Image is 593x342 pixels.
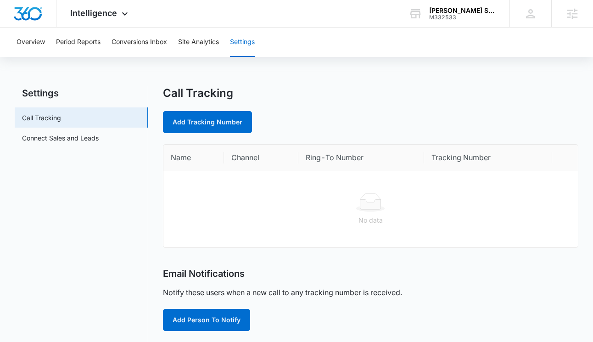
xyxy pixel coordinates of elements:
[15,86,148,100] h2: Settings
[424,145,552,171] th: Tracking Number
[224,145,298,171] th: Channel
[17,28,45,57] button: Overview
[163,287,402,298] p: Notify these users when a new call to any tracking number is received.
[178,28,219,57] button: Site Analytics
[171,215,570,225] div: No data
[56,28,101,57] button: Period Reports
[22,113,61,123] a: Call Tracking
[230,28,255,57] button: Settings
[22,133,99,143] a: Connect Sales and Leads
[163,309,250,331] button: Add Person To Notify
[163,145,224,171] th: Name
[163,86,233,100] h1: Call Tracking
[70,8,117,18] span: Intelligence
[163,268,245,280] h2: Email Notifications
[429,7,496,14] div: account name
[163,111,252,133] a: Add Tracking Number
[429,14,496,21] div: account id
[112,28,167,57] button: Conversions Inbox
[298,145,424,171] th: Ring-To Number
